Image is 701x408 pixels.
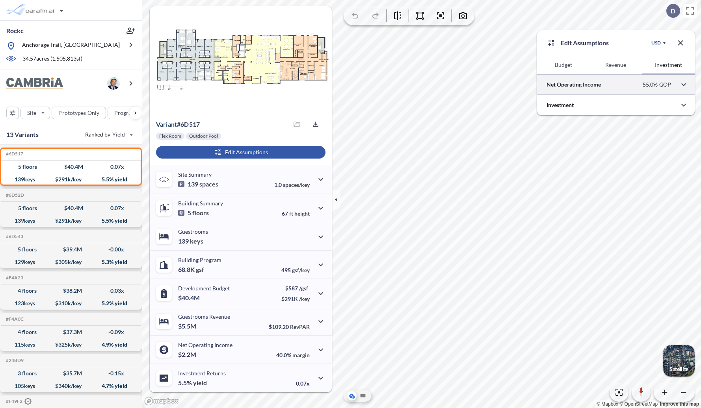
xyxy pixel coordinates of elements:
p: 5.5% [178,379,207,387]
span: gsf/key [292,267,310,273]
span: Variant [156,120,177,128]
a: Improve this map [660,401,699,407]
p: Program [114,109,136,117]
p: Site [27,109,36,117]
p: $5.5M [178,322,197,330]
button: Investment [642,55,695,74]
h5: Click to copy the code [4,398,32,405]
p: Building Summary [178,200,223,207]
button: Budget [537,55,589,74]
img: Switcher Image [663,345,695,377]
p: Guestrooms Revenue [178,313,230,320]
span: height [294,210,310,217]
p: $109.20 [269,323,310,330]
p: Satellite [669,366,688,372]
span: ft [289,210,293,217]
div: USD [651,40,661,46]
p: $587 [281,285,310,292]
button: Edit Assumptions [156,146,325,159]
p: Guestrooms [178,228,208,235]
p: Outdoor Pool [189,133,218,139]
p: Site Summary [178,171,212,178]
p: Net Operating Income [178,342,232,348]
span: /gsf [299,285,308,292]
a: OpenStreetMap [619,401,658,407]
button: Switcher ImageSatellite [663,345,695,377]
button: Program [108,107,150,119]
p: 40.0% [276,352,310,358]
p: 67 [282,210,310,217]
p: 1.0 [274,181,310,188]
p: Prototypes Only [58,109,99,117]
button: Prototypes Only [52,107,106,119]
button: Revenue [589,55,642,74]
span: floors [192,209,209,217]
p: Flex Room [159,133,181,139]
span: Yield [112,131,125,138]
img: BrandImage [6,78,63,90]
a: Mapbox [597,401,618,407]
p: Development Budget [178,285,230,292]
h5: Click to copy the code [4,151,23,157]
p: Anchorage Trail, [GEOGRAPHIC_DATA] [22,41,120,51]
h5: Click to copy the code [4,275,23,281]
h5: Click to copy the code [4,358,24,363]
p: 5 [178,209,209,217]
span: gsf [196,266,204,273]
span: spaces/key [283,181,310,188]
p: Building Program [178,257,221,263]
a: Mapbox homepage [144,397,179,406]
span: margin [292,352,310,358]
p: 139 [178,237,203,245]
span: RevPAR [290,323,310,330]
span: /key [299,295,310,302]
p: $40.4M [178,294,201,302]
p: Rockc [6,26,24,35]
button: Site [20,107,50,119]
span: spaces [199,180,218,188]
span: yield [193,379,207,387]
button: Aerial View [347,391,357,401]
h5: Click to copy the code [4,234,23,239]
p: # 6d517 [156,120,200,128]
p: $291K [281,295,310,302]
p: Investment Returns [178,370,226,377]
p: Investment [547,101,574,109]
p: 68.8K [178,266,204,273]
p: Edit Assumptions [561,38,609,48]
p: $2.2M [178,351,197,358]
p: 13 Variants [6,130,39,139]
p: 34.57 acres ( 1,505,813 sf) [22,55,82,63]
h5: Click to copy the code [4,316,24,322]
p: 0.07x [296,380,310,387]
p: D [671,7,675,15]
button: Site Plan [358,391,368,401]
img: user logo [107,77,120,90]
button: Ranked by Yield [79,128,138,141]
p: 495 [281,267,310,273]
span: keys [190,237,203,245]
h5: Click to copy the code [4,192,24,198]
p: 139 [178,180,218,188]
